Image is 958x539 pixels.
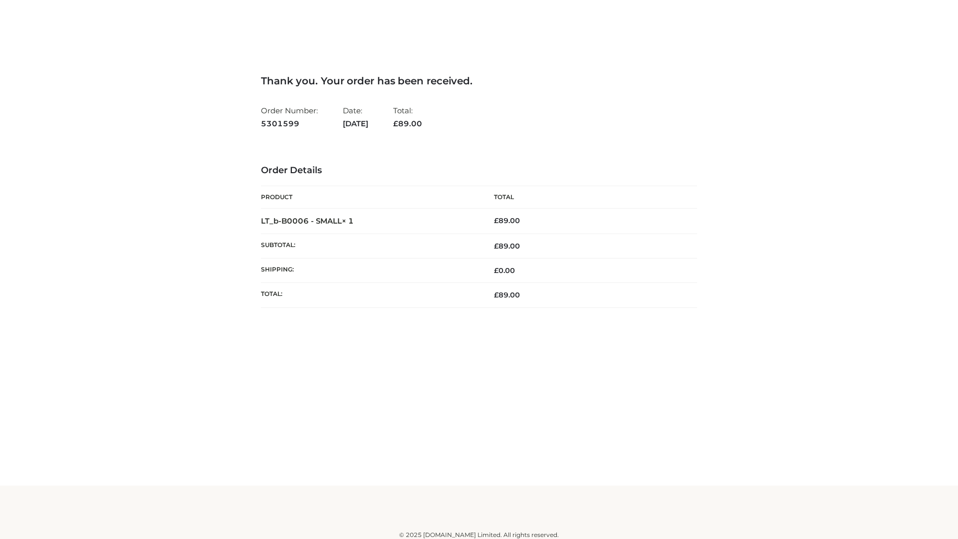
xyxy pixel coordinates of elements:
[494,290,498,299] span: £
[494,242,498,251] span: £
[261,75,697,87] h3: Thank you. Your order has been received.
[494,266,515,275] bdi: 0.00
[494,266,498,275] span: £
[261,117,318,130] strong: 5301599
[261,216,354,226] strong: LT_b-B0006 - SMALL
[494,290,520,299] span: 89.00
[393,119,398,128] span: £
[494,216,520,225] bdi: 89.00
[261,186,479,209] th: Product
[494,242,520,251] span: 89.00
[479,186,697,209] th: Total
[261,283,479,307] th: Total:
[261,234,479,258] th: Subtotal:
[393,119,422,128] span: 89.00
[342,216,354,226] strong: × 1
[494,216,498,225] span: £
[261,102,318,132] li: Order Number:
[261,259,479,283] th: Shipping:
[393,102,422,132] li: Total:
[343,102,368,132] li: Date:
[261,165,697,176] h3: Order Details
[343,117,368,130] strong: [DATE]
